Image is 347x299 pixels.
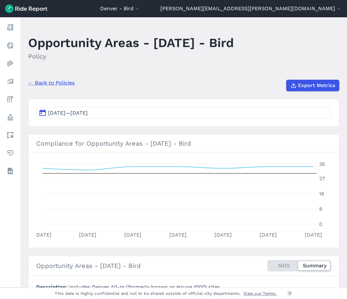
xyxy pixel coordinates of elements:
a: Report [4,22,16,33]
a: Policy [4,111,16,123]
tspan: [DATE] [214,232,232,238]
h1: Opportunity Areas - [DATE] - Bird [28,34,234,52]
tspan: [DATE] [305,232,322,238]
h2: Opportunity Areas - [DATE] - Bird [36,261,141,271]
tspan: 27 [319,175,325,182]
a: Datasets [4,165,16,177]
a: Heatmaps [4,58,16,69]
a: Realtime [4,40,16,51]
tspan: [DATE] [34,232,52,238]
tspan: 36 [319,161,325,167]
button: Denver - Bird [100,5,140,12]
tspan: 18 [319,191,324,197]
span: Export Metrics [298,82,335,89]
tspan: [DATE] [169,232,187,238]
h2: Policy [28,52,234,61]
a: ← Back to Policies [28,79,75,87]
a: Analyze [4,76,16,87]
span: Description [36,284,69,290]
tspan: 0 [319,221,322,227]
a: Health [4,147,16,159]
h3: Compliance for Opportunity Areas - [DATE] - Bird [28,134,339,152]
span: [DATE]—[DATE] [48,110,88,116]
a: Areas [4,129,16,141]
a: Fees [4,93,16,105]
img: Ride Report [5,4,47,13]
tspan: [DATE] [124,232,141,238]
tspan: [DATE] [79,232,96,238]
span: Includes Denver All-In (formerly known as House 1000) sites. [69,284,221,290]
tspan: [DATE] [260,232,277,238]
button: [DATE]—[DATE] [36,107,331,118]
tspan: 9 [319,206,322,212]
button: Export Metrics [286,80,339,91]
button: [PERSON_NAME][EMAIL_ADDRESS][PERSON_NAME][DOMAIN_NAME] [160,5,342,12]
a: View our Terms. [243,290,277,296]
